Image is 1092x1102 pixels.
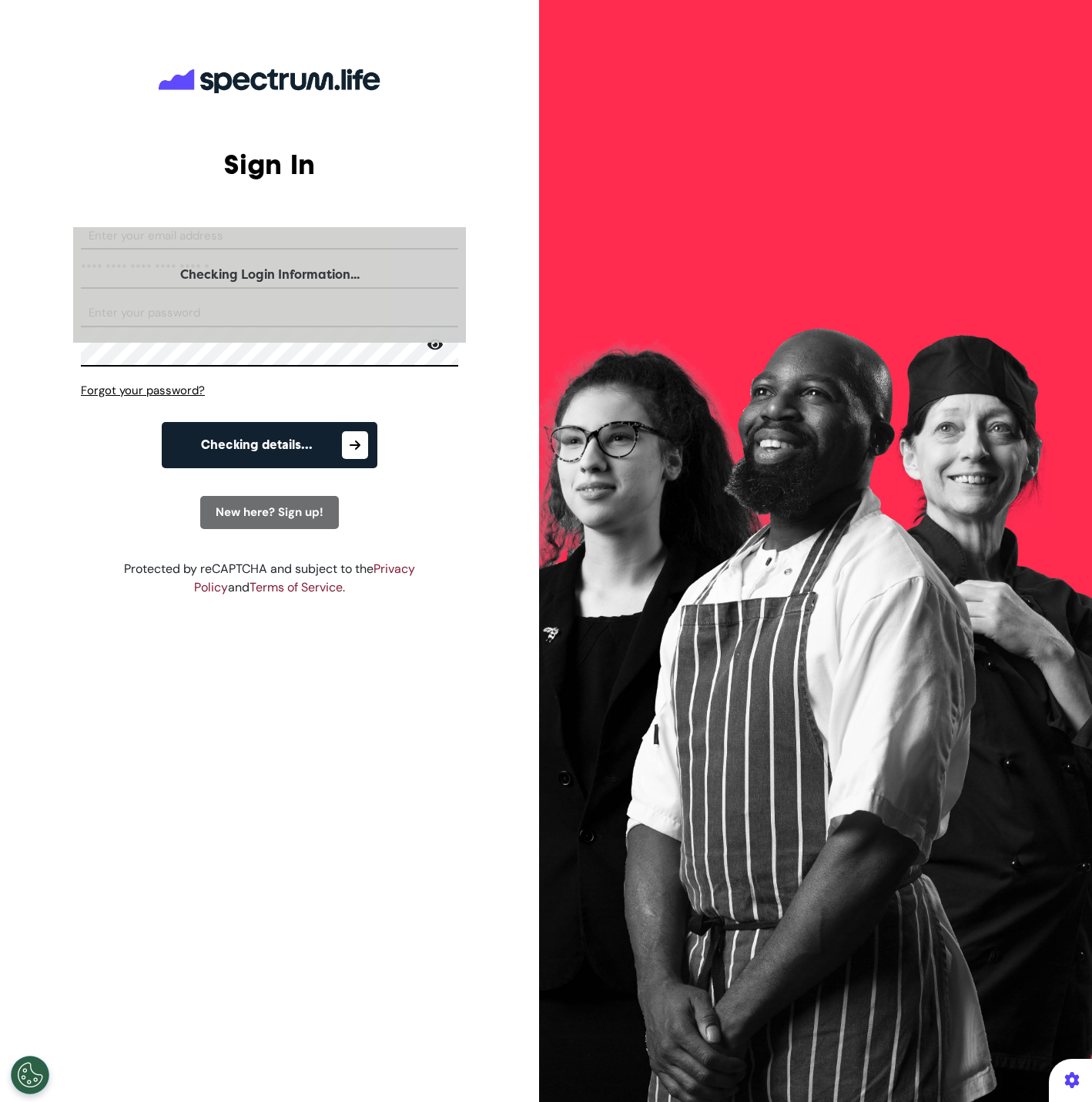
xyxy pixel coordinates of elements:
a: Terms of Service [250,579,343,595]
span: Forgot your password? [81,383,205,398]
div: Checking Login Information... [73,266,466,284]
span: Checking details... [201,439,313,451]
button: Checking details... [162,422,377,468]
button: Open Preferences [11,1056,49,1094]
img: company logo [154,56,385,106]
h2: Sign In [81,148,458,181]
div: Protected by reCAPTCHA and subject to the and . [81,560,458,597]
a: Privacy Policy [194,561,415,595]
span: New here? Sign up! [216,504,323,520]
